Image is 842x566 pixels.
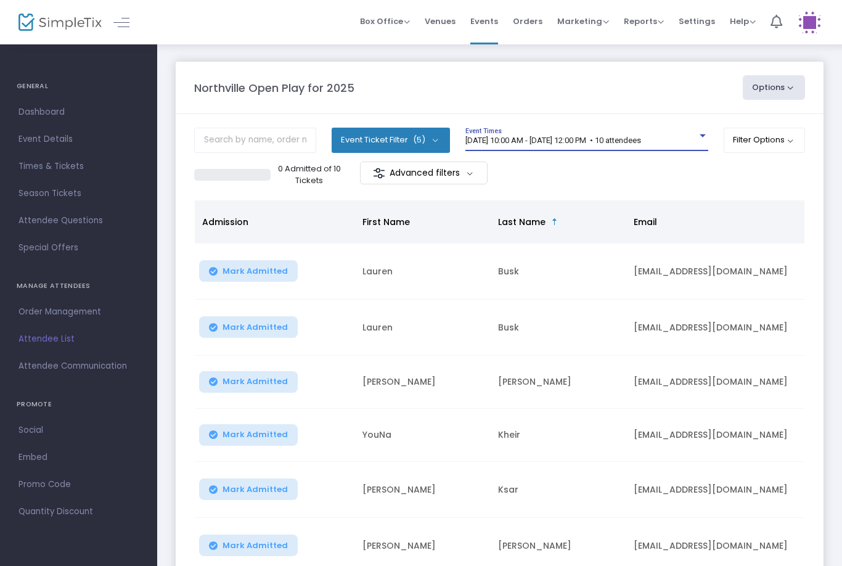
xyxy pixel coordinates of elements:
span: Order Management [18,304,139,320]
td: [EMAIL_ADDRESS][DOMAIN_NAME] [626,356,811,409]
td: Busk [491,244,626,300]
span: Mark Admitted [223,541,288,551]
td: Ksar [491,462,626,518]
span: Marketing [557,15,609,27]
button: Mark Admitted [199,260,298,282]
m-button: Advanced filters [360,162,488,184]
td: [PERSON_NAME] [355,462,491,518]
span: Social [18,422,139,438]
img: filter [373,167,385,179]
td: Busk [491,300,626,356]
span: Mark Admitted [223,377,288,387]
span: Quantity Discount [18,504,139,520]
p: 0 Admitted of 10 Tickets [276,163,343,187]
span: Reports [624,15,664,27]
span: Times & Tickets [18,158,139,174]
td: [EMAIL_ADDRESS][DOMAIN_NAME] [626,300,811,356]
td: Kheir [491,409,626,462]
td: YouNa [355,409,491,462]
td: [EMAIL_ADDRESS][DOMAIN_NAME] [626,462,811,518]
span: Event Details [18,131,139,147]
h4: GENERAL [17,74,141,99]
span: Mark Admitted [223,322,288,332]
input: Search by name, order number, email, ip address [194,128,316,153]
span: Attendee List [18,331,139,347]
button: Mark Admitted [199,371,298,393]
span: Attendee Communication [18,358,139,374]
span: Embed [18,449,139,466]
td: Lauren [355,300,491,356]
span: Email [634,216,657,228]
span: First Name [362,216,410,228]
td: [EMAIL_ADDRESS][DOMAIN_NAME] [626,409,811,462]
button: Mark Admitted [199,535,298,556]
span: Mark Admitted [223,430,288,440]
button: Mark Admitted [199,478,298,500]
button: Mark Admitted [199,424,298,446]
button: Event Ticket Filter(5) [332,128,450,152]
span: [DATE] 10:00 AM - [DATE] 12:00 PM • 10 attendees [465,136,641,145]
span: Dashboard [18,104,139,120]
span: Special Offers [18,240,139,256]
button: Options [743,75,806,100]
span: Settings [679,6,715,37]
span: Sortable [550,217,560,227]
h4: PROMOTE [17,392,141,417]
td: [PERSON_NAME] [355,356,491,409]
span: Mark Admitted [223,485,288,494]
span: Last Name [498,216,546,228]
span: Box Office [360,15,410,27]
button: Filter Options [724,128,806,152]
span: Attendee Questions [18,213,139,229]
span: Promo Code [18,477,139,493]
span: Season Tickets [18,186,139,202]
h4: MANAGE ATTENDEES [17,274,141,298]
m-panel-title: Northville Open Play for 2025 [194,80,354,96]
span: Mark Admitted [223,266,288,276]
span: (5) [413,135,425,145]
td: [PERSON_NAME] [491,356,626,409]
span: Orders [513,6,542,37]
span: Venues [425,6,456,37]
span: Events [470,6,498,37]
td: [EMAIL_ADDRESS][DOMAIN_NAME] [626,244,811,300]
button: Mark Admitted [199,316,298,338]
span: Admission [202,216,248,228]
td: Lauren [355,244,491,300]
span: Help [730,15,756,27]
